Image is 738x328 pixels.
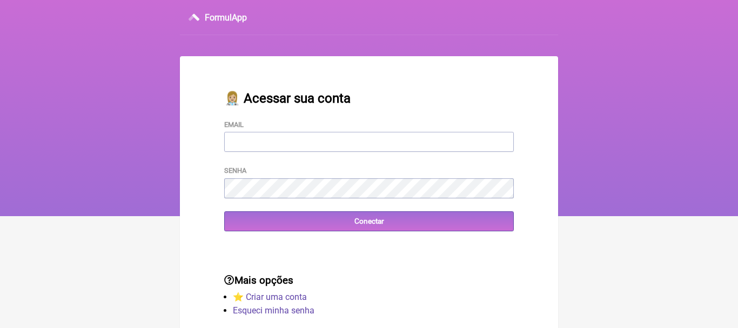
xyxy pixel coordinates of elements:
label: Email [224,121,244,129]
h3: FormulApp [205,12,247,23]
h2: 👩🏼‍⚕️ Acessar sua conta [224,91,514,106]
a: Esqueci minha senha [233,305,314,316]
label: Senha [224,166,246,175]
input: Conectar [224,211,514,231]
h3: Mais opções [224,275,514,286]
a: ⭐️ Criar uma conta [233,292,307,302]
